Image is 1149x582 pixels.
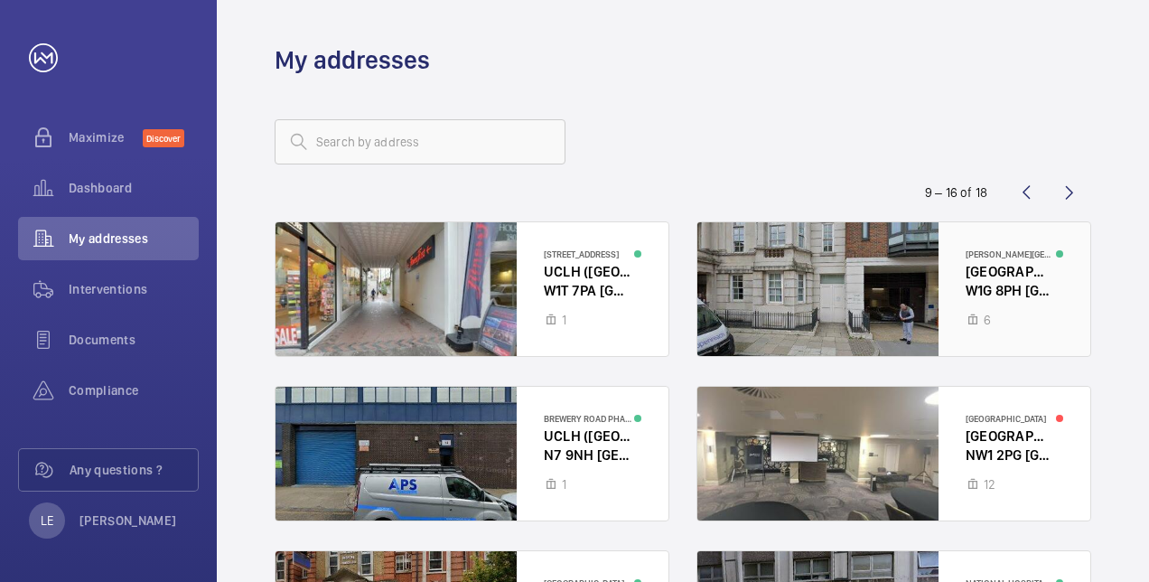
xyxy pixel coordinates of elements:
span: Any questions ? [70,461,198,479]
span: Discover [143,129,184,147]
p: LE [41,512,53,530]
span: Maximize [69,128,143,146]
input: Search by address [275,119,565,164]
h1: My addresses [275,43,430,77]
span: My addresses [69,230,199,248]
span: Documents [69,331,199,349]
span: Dashboard [69,179,199,197]
p: [PERSON_NAME] [79,512,177,530]
div: 9 – 16 of 18 [925,183,987,202]
span: Compliance [69,381,199,399]
span: Interventions [69,280,199,298]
